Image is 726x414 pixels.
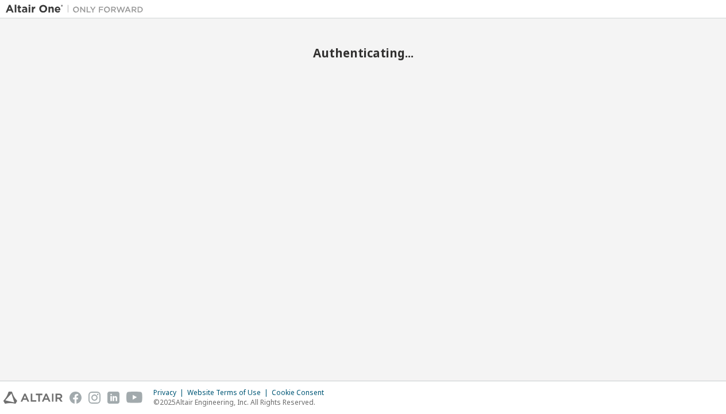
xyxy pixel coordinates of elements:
div: Cookie Consent [272,388,331,397]
img: linkedin.svg [107,392,119,404]
img: altair_logo.svg [3,392,63,404]
img: Altair One [6,3,149,15]
div: Website Terms of Use [187,388,272,397]
p: © 2025 Altair Engineering, Inc. All Rights Reserved. [153,397,331,407]
div: Privacy [153,388,187,397]
img: instagram.svg [88,392,101,404]
h2: Authenticating... [6,45,720,60]
img: facebook.svg [69,392,82,404]
img: youtube.svg [126,392,143,404]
